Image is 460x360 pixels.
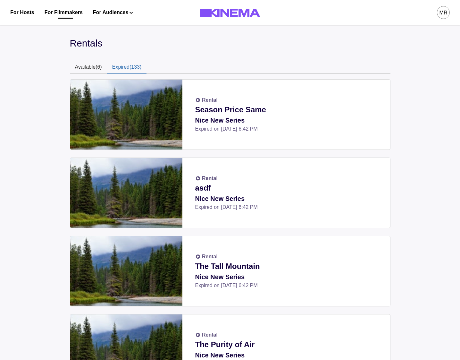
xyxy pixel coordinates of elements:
p: Expired on [DATE] 6:42 PM [195,125,377,133]
p: Nice New Series [195,116,377,125]
p: Expired on [DATE] 6:42 PM [195,203,377,211]
p: The Purity of Air [195,339,377,350]
p: Nice New Series [195,272,377,282]
button: Available (6) [70,61,107,74]
button: Expired (133) [107,61,147,74]
p: Rental [202,175,218,182]
p: The Tall Mountain [195,261,377,272]
p: Rental [202,96,218,104]
p: asdf [195,182,377,194]
div: MR [439,9,447,17]
a: For Filmmakers [45,9,83,16]
div: Rentals [70,36,390,50]
p: Nice New Series [195,194,377,203]
button: For Audiences [93,9,133,16]
p: Season Price Same [195,104,377,116]
p: Nice New Series [195,350,377,360]
p: Rental [202,253,218,261]
p: Expired on [DATE] 6:42 PM [195,282,377,289]
p: Rental [202,331,218,339]
a: For Hosts [10,9,34,16]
